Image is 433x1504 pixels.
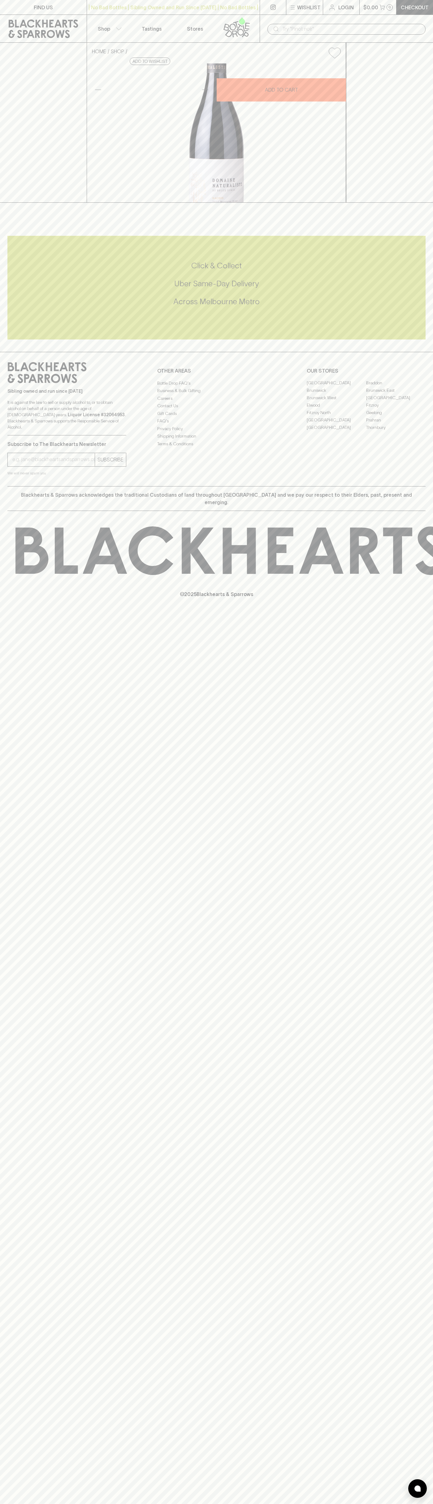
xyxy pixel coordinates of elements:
p: $0.00 [363,4,378,11]
a: [GEOGRAPHIC_DATA] [307,417,366,424]
a: HOME [92,49,106,54]
a: Careers [157,395,276,402]
div: Call to action block [7,236,426,339]
a: Privacy Policy [157,425,276,432]
p: 0 [388,6,391,9]
button: SUBSCRIBE [95,453,126,466]
p: Subscribe to The Blackhearts Newsletter [7,440,126,448]
p: FIND US [34,4,53,11]
button: Add to wishlist [326,45,343,61]
p: ADD TO CART [265,86,298,93]
a: Prahran [366,417,426,424]
a: Contact Us [157,402,276,410]
a: Bottle Drop FAQ's [157,379,276,387]
a: [GEOGRAPHIC_DATA] [307,379,366,387]
p: SUBSCRIBE [97,456,123,463]
p: Checkout [401,4,429,11]
h5: Click & Collect [7,261,426,271]
input: e.g. jane@blackheartsandsparrows.com.au [12,455,95,465]
p: Sibling owned and run since [DATE] [7,388,126,394]
h5: Across Melbourne Metro [7,296,426,307]
button: Shop [87,15,130,42]
a: Brunswick West [307,394,366,402]
a: Gift Cards [157,410,276,417]
a: SHOP [111,49,124,54]
p: Wishlist [297,4,321,11]
strong: Liquor License #32064953 [68,412,125,417]
a: Geelong [366,409,426,417]
p: Shop [98,25,110,32]
a: Business & Bulk Gifting [157,387,276,395]
p: OUR STORES [307,367,426,374]
p: Stores [187,25,203,32]
h5: Uber Same-Day Delivery [7,279,426,289]
a: Brunswick East [366,387,426,394]
p: Login [338,4,354,11]
a: Fitzroy North [307,409,366,417]
a: [GEOGRAPHIC_DATA] [307,424,366,431]
a: Tastings [130,15,173,42]
a: Braddon [366,379,426,387]
p: Blackhearts & Sparrows acknowledges the traditional Custodians of land throughout [GEOGRAPHIC_DAT... [12,491,421,506]
p: OTHER AREAS [157,367,276,374]
p: Tastings [142,25,162,32]
a: Brunswick [307,387,366,394]
a: Stores [173,15,217,42]
a: Fitzroy [366,402,426,409]
p: It is against the law to sell or supply alcohol to, or to obtain alcohol on behalf of a person un... [7,399,126,430]
img: bubble-icon [414,1485,421,1492]
a: Shipping Information [157,433,276,440]
a: Terms & Conditions [157,440,276,447]
img: 38987.png [87,63,346,202]
button: ADD TO CART [217,78,346,102]
p: We will never spam you [7,470,126,476]
a: FAQ's [157,417,276,425]
button: Add to wishlist [130,58,170,65]
a: [GEOGRAPHIC_DATA] [366,394,426,402]
a: Thornbury [366,424,426,431]
a: Elwood [307,402,366,409]
input: Try "Pinot noir" [282,24,421,34]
